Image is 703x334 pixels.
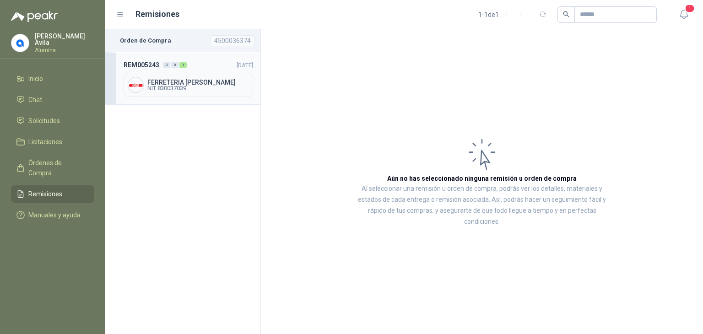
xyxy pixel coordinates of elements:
[147,86,249,91] span: NIT 830037039
[35,48,94,53] p: Alumina
[478,7,528,22] div: 1 - 1 de 1
[28,74,43,84] span: Inicio
[11,185,94,203] a: Remisiones
[120,36,171,45] b: Orden de Compra
[11,133,94,151] a: Licitaciones
[11,11,58,22] img: Logo peakr
[28,116,60,126] span: Solicitudes
[676,6,692,23] button: 1
[171,62,178,68] div: 0
[11,34,29,52] img: Company Logo
[11,112,94,129] a: Solicitudes
[11,154,94,182] a: Órdenes de Compra
[685,4,695,13] span: 1
[11,70,94,87] a: Inicio
[28,158,86,178] span: Órdenes de Compra
[210,35,255,46] div: 4500036374
[11,91,94,108] a: Chat
[128,77,143,92] img: Company Logo
[11,206,94,224] a: Manuales y ayuda
[28,210,81,220] span: Manuales y ayuda
[105,52,260,105] a: REM005243001[DATE] Company LogoFERRETERIA [PERSON_NAME]NIT 830037039
[387,173,577,183] h3: Aún no has seleccionado ninguna remisión u orden de compra
[28,137,62,147] span: Licitaciones
[124,60,159,70] span: REM005243
[135,8,179,21] h1: Remisiones
[147,79,249,86] span: FERRETERIA [PERSON_NAME]
[352,183,611,227] p: Al seleccionar una remisión u orden de compra, podrás ver los detalles, materiales y estados de c...
[163,62,170,68] div: 0
[28,95,42,105] span: Chat
[35,33,94,46] p: [PERSON_NAME] Avila
[563,11,569,17] span: search
[105,29,260,52] a: Orden de Compra4500036374
[237,62,253,69] span: [DATE]
[179,62,187,68] div: 1
[28,189,62,199] span: Remisiones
